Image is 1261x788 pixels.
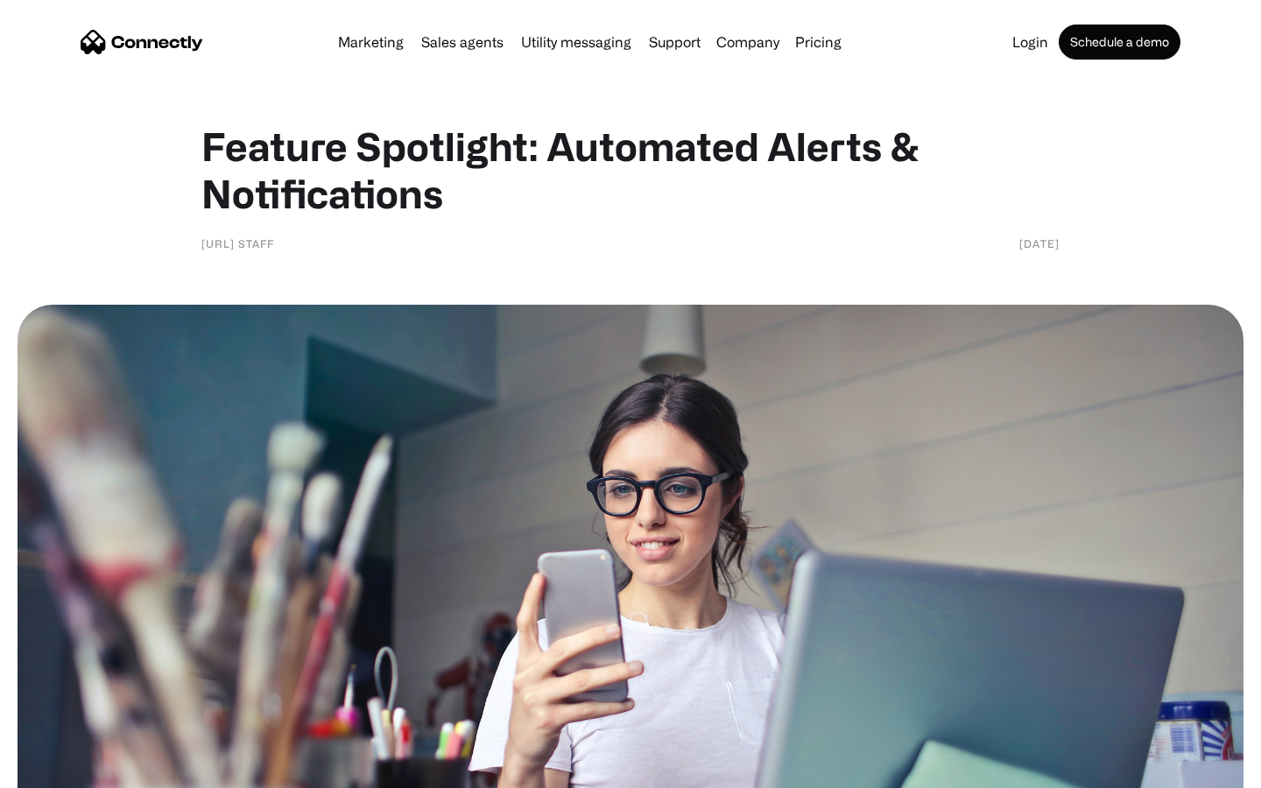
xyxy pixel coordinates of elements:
ul: Language list [35,757,105,782]
a: Pricing [788,35,849,49]
div: [DATE] [1019,235,1060,252]
h1: Feature Spotlight: Automated Alerts & Notifications [201,123,1060,217]
a: Sales agents [414,35,511,49]
div: [URL] staff [201,235,274,252]
aside: Language selected: English [18,757,105,782]
a: Login [1005,35,1055,49]
div: Company [716,30,779,54]
a: Marketing [331,35,411,49]
a: Utility messaging [514,35,638,49]
a: Support [642,35,708,49]
a: Schedule a demo [1059,25,1180,60]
